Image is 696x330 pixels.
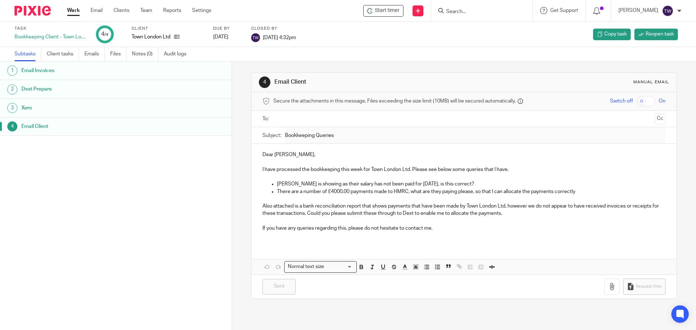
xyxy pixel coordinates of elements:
[262,115,270,122] label: To:
[262,166,665,173] p: I have processed the bookkeeping this week for Town London Ltd. Please see below some queries tha...
[14,47,41,61] a: Subtasks
[21,103,157,113] h1: Xero
[274,78,480,86] h1: Email Client
[610,97,633,105] span: Switch off
[262,151,665,158] p: Dear [PERSON_NAME],
[21,121,157,132] h1: Email Client
[132,26,204,32] label: Client
[662,5,674,17] img: svg%3E
[375,7,399,14] span: Start timer
[213,33,242,41] div: [DATE]
[655,113,666,124] button: Cc
[273,97,516,105] span: Secure the attachments in this message. Files exceeding the size limit (10MB) will be secured aut...
[262,225,665,232] p: If you have any queries regarding this, please do not hesitate to contact me.
[326,263,352,271] input: Search for option
[7,103,17,113] div: 3
[262,279,296,295] input: Sent
[140,7,152,14] a: Team
[550,8,578,13] span: Get Support
[286,263,326,271] span: Normal text size
[101,30,108,38] div: 4
[604,30,627,38] span: Copy task
[132,47,158,61] a: Notes (0)
[646,30,674,38] span: Reopen task
[91,7,103,14] a: Email
[633,79,669,85] div: Manual email
[262,202,665,217] p: Also attached is a bank reconciliation report that shows payments that have been made by Town Lon...
[110,47,127,61] a: Files
[164,47,192,61] a: Audit logs
[21,65,157,76] h1: Email Invoices
[446,9,511,15] input: Search
[67,7,80,14] a: Work
[277,180,665,188] p: [PERSON_NAME] is showing as their salary has not been paid for [DATE], is this correct?
[104,33,108,37] small: /4
[277,188,665,195] p: There are a number of £4000.00 payments made to HMRC, what are they paying please, so that I can ...
[192,7,211,14] a: Settings
[113,7,129,14] a: Clients
[263,35,296,40] span: [DATE] 4:32pm
[623,279,665,295] button: Request files
[7,66,17,76] div: 1
[132,33,170,41] p: Town London Ltd
[659,97,666,105] span: On
[84,47,105,61] a: Emails
[593,29,631,40] a: Copy task
[284,261,357,272] div: Search for option
[7,84,17,95] div: 2
[14,6,51,16] img: Pixie
[213,26,242,32] label: Due by
[634,29,678,40] a: Reopen task
[618,7,658,14] p: [PERSON_NAME]
[262,132,281,139] label: Subject:
[14,26,87,32] label: Task
[251,33,260,42] img: svg%3E
[47,47,79,61] a: Client tasks
[363,5,403,17] div: Town London Ltd - Bookkeeping Client - Town London Ltd
[21,84,157,95] h1: Dext Prepare
[7,121,17,131] div: 4
[259,76,270,88] div: 4
[163,7,181,14] a: Reports
[14,33,87,41] div: Bookkeeping Client - Town London Ltd
[251,26,296,32] label: Closed by
[636,284,662,289] span: Request files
